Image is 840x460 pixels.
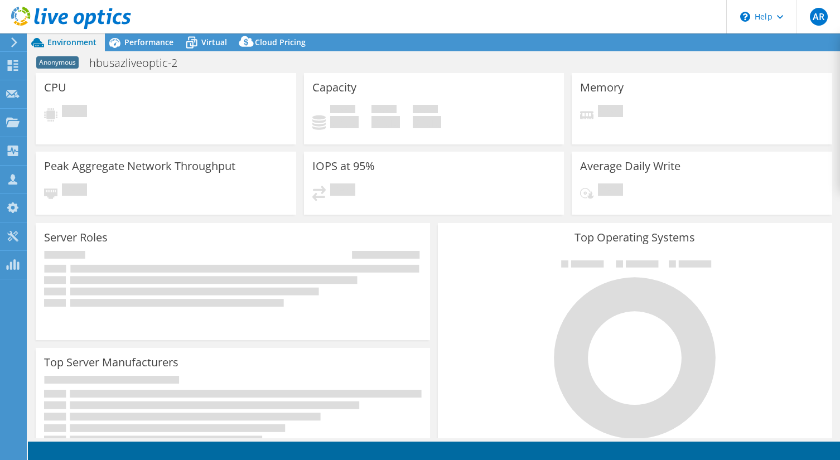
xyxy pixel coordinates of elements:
span: Performance [124,37,173,47]
span: Total [413,105,438,116]
h3: CPU [44,81,66,94]
span: Used [330,105,355,116]
h3: Peak Aggregate Network Throughput [44,160,235,172]
h3: Server Roles [44,231,108,244]
span: Pending [330,183,355,198]
span: Pending [62,105,87,120]
h3: IOPS at 95% [312,160,375,172]
span: Pending [598,183,623,198]
h3: Memory [580,81,624,94]
span: Anonymous [36,56,79,69]
h3: Top Operating Systems [446,231,824,244]
h4: 0 GiB [330,116,359,128]
h1: hbusazliveoptic-2 [84,57,195,69]
h3: Average Daily Write [580,160,680,172]
span: AR [810,8,828,26]
span: Cloud Pricing [255,37,306,47]
span: Virtual [201,37,227,47]
h3: Top Server Manufacturers [44,356,178,369]
span: Pending [62,183,87,198]
svg: \n [740,12,750,22]
span: Free [371,105,397,116]
h3: Capacity [312,81,356,94]
span: Environment [47,37,96,47]
span: Pending [598,105,623,120]
h4: 0 GiB [371,116,400,128]
h4: 0 GiB [413,116,441,128]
